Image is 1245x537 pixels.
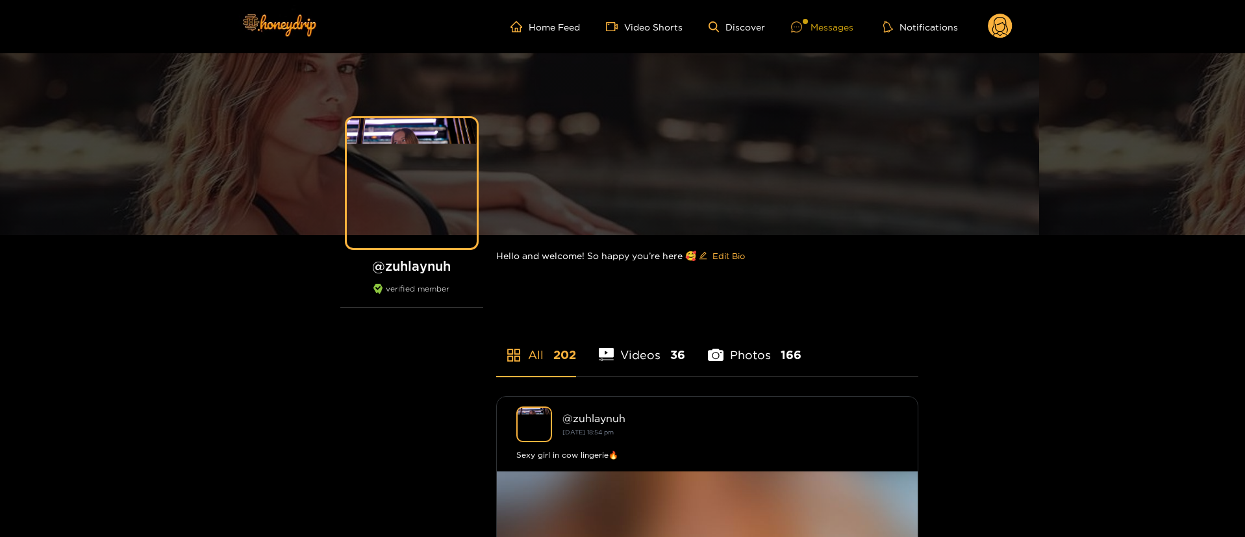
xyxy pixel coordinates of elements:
[606,21,624,32] span: video-camera
[599,318,686,376] li: Videos
[712,249,745,262] span: Edit Bio
[562,412,898,424] div: @ zuhlaynuh
[510,21,529,32] span: home
[553,347,576,363] span: 202
[791,19,853,34] div: Messages
[696,245,748,266] button: editEdit Bio
[562,429,614,436] small: [DATE] 18:54 pm
[516,406,552,442] img: zuhlaynuh
[606,21,683,32] a: Video Shorts
[496,318,576,376] li: All
[516,449,898,462] div: Sexy girl in cow lingerie🔥
[879,20,962,33] button: Notifications
[699,251,707,261] span: edit
[781,347,801,363] span: 166
[670,347,685,363] span: 36
[709,21,765,32] a: Discover
[510,21,580,32] a: Home Feed
[340,284,483,308] div: verified member
[708,318,801,376] li: Photos
[340,258,483,274] h1: @ zuhlaynuh
[496,235,918,277] div: Hello and welcome! So happy you’re here 🥰
[506,347,522,363] span: appstore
